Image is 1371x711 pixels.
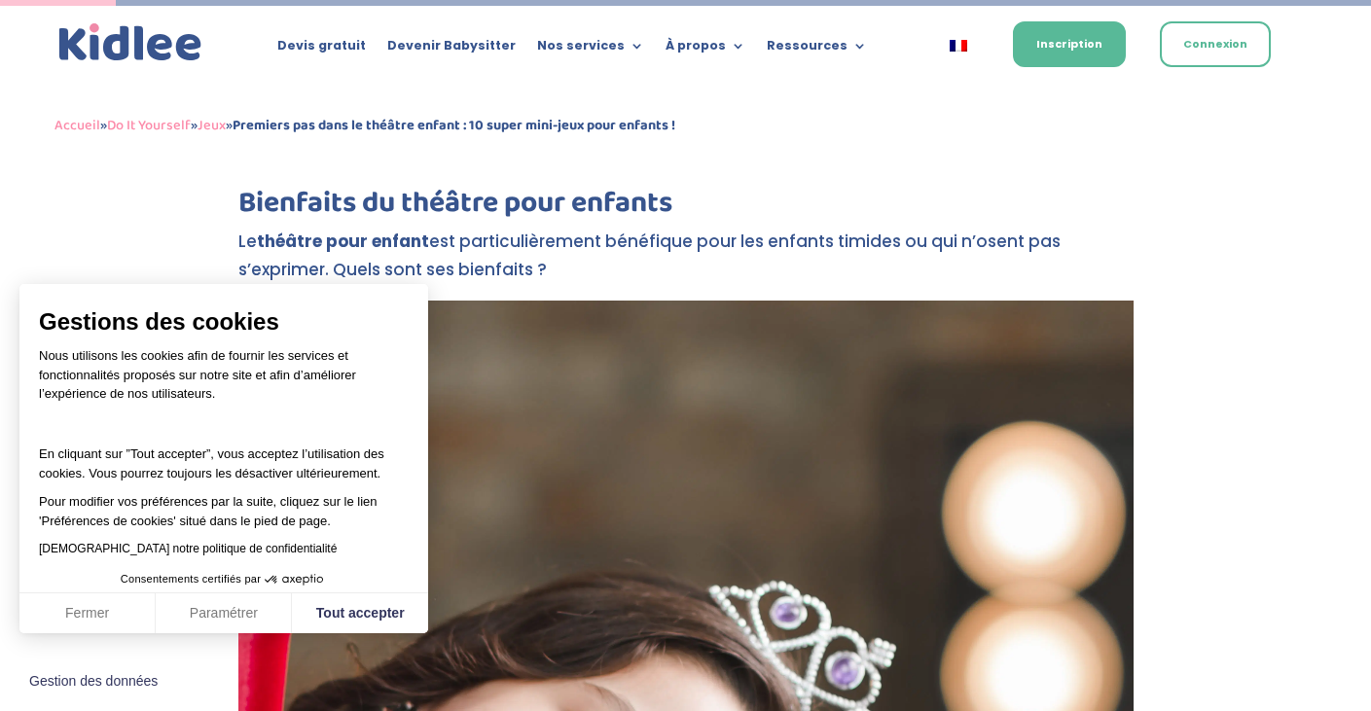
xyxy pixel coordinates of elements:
[233,114,675,137] strong: Premiers pas dans le théâtre enfant : 10 super mini-jeux pour enfants !
[19,593,156,634] button: Fermer
[950,40,967,52] img: Français
[277,39,366,60] a: Devis gratuit
[54,19,206,66] a: Kidlee Logo
[39,426,409,483] p: En cliquant sur ”Tout accepter”, vous acceptez l’utilisation des cookies. Vous pourrez toujours l...
[18,661,169,702] button: Fermer le widget sans consentement
[156,593,292,634] button: Paramétrer
[54,114,100,137] a: Accueil
[387,39,516,60] a: Devenir Babysitter
[292,593,428,634] button: Tout accepter
[54,114,675,137] span: » » »
[39,542,337,555] a: [DEMOGRAPHIC_DATA] notre politique de confidentialité
[121,574,261,585] span: Consentements certifiés par
[537,39,644,60] a: Nos services
[39,492,409,530] p: Pour modifier vos préférences par la suite, cliquez sur le lien 'Préférences de cookies' situé da...
[111,567,337,592] button: Consentements certifiés par
[265,551,323,609] svg: Axeptio
[1013,21,1126,67] a: Inscription
[54,19,206,66] img: logo_kidlee_bleu
[107,114,191,137] a: Do It Yourself
[257,230,429,253] strong: théâtre pour enfant
[198,114,226,137] a: Jeux
[238,228,1134,301] p: Le est particulièrement bénéfique pour les enfants timides ou qui n’osent pas s’exprimer. Quels s...
[39,346,409,416] p: Nous utilisons les cookies afin de fournir les services et fonctionnalités proposés sur notre sit...
[666,39,745,60] a: À propos
[39,307,409,337] span: Gestions des cookies
[767,39,867,60] a: Ressources
[29,673,158,691] span: Gestion des données
[238,189,1134,228] h2: Bienfaits du théâtre pour enfants
[1160,21,1271,67] a: Connexion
